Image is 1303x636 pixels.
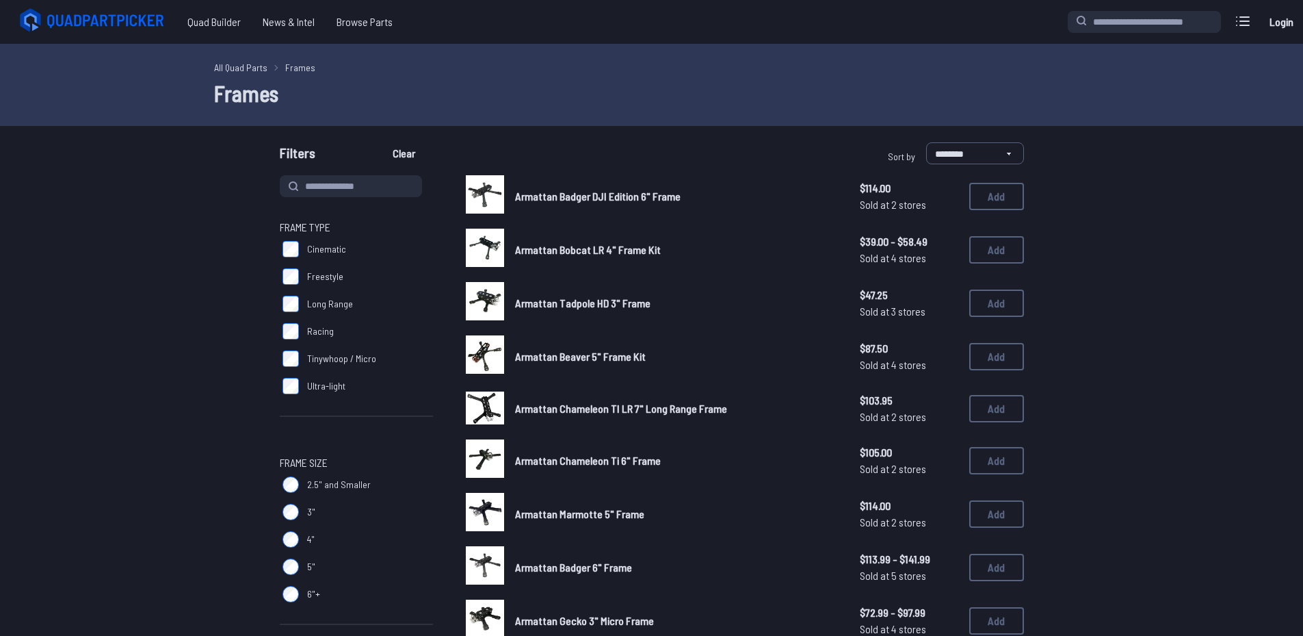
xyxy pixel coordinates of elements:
[466,389,504,429] a: image
[381,142,427,164] button: Clear
[466,335,504,374] img: image
[969,500,1024,528] button: Add
[515,295,838,311] a: Armattan Tadpole HD 3" Frame
[466,282,504,325] a: image
[466,335,504,378] a: image
[860,444,958,461] span: $105.00
[282,268,299,285] input: Freestyle
[515,350,646,363] span: Armattan Beaver 5" Frame Kit
[860,514,958,531] span: Sold at 2 stores
[515,507,644,520] span: Armattan Marmotte 5" Frame
[888,151,915,162] span: Sort by
[466,229,504,267] img: image
[307,587,320,601] span: 6"+
[214,77,1090,110] h1: Frames
[969,554,1024,581] button: Add
[515,400,838,417] a: Armattan Chameleon TI LR 7" Long Range Frame
[280,142,315,170] span: Filters
[282,531,299,548] input: 4"
[969,290,1024,317] button: Add
[307,560,315,574] span: 5"
[860,605,958,621] span: $72.99 - $97.99
[282,296,299,312] input: Long Range
[515,561,632,574] span: Armattan Badger 6" Frame
[466,493,504,535] a: image
[860,551,958,568] span: $113.99 - $141.99
[1265,8,1298,36] a: Login
[515,190,681,203] span: Armattan Badger DJI Edition 6" Frame
[860,568,958,584] span: Sold at 5 stores
[282,559,299,575] input: 5"
[466,229,504,271] a: image
[860,392,958,409] span: $103.95
[466,175,504,218] a: image
[515,506,838,522] a: Armattan Marmotte 5" Frame
[280,455,328,471] span: Frame Size
[860,340,958,357] span: $87.50
[466,546,504,585] img: image
[307,297,353,311] span: Long Range
[466,440,504,478] img: image
[214,60,267,75] a: All Quad Parts
[515,242,838,258] a: Armattan Bobcat LR 4" Frame Kit
[515,613,838,629] a: Armattan Gecko 3" Micro Frame
[860,287,958,303] span: $47.25
[307,325,334,338] span: Racing
[515,402,727,415] span: Armattan Chameleon TI LR 7" Long Range Frame
[466,440,504,482] a: image
[282,378,299,394] input: Ultra-light
[515,188,838,205] a: Armattan Badger DJI Edition 6" Frame
[860,357,958,373] span: Sold at 4 stores
[326,8,404,36] a: Browse Parts
[285,60,315,75] a: Frames
[307,270,343,283] span: Freestyle
[860,461,958,477] span: Sold at 2 stores
[282,504,299,520] input: 3"
[176,8,252,36] a: Quad Builder
[252,8,326,36] a: News & Intel
[515,614,654,627] span: Armattan Gecko 3" Micro Frame
[860,250,958,266] span: Sold at 4 stores
[282,241,299,257] input: Cinematic
[466,175,504,214] img: image
[282,323,299,340] input: Racing
[515,454,661,467] span: Armattan Chameleon Ti 6" Frame
[280,219,330,236] span: Frame Type
[307,352,376,366] span: Tinywhoop / Micro
[515,243,661,256] span: Armattan Bobcat LR 4" Frame Kit
[969,447,1024,474] button: Add
[860,233,958,250] span: $39.00 - $58.49
[515,559,838,576] a: Armattan Badger 6" Frame
[307,505,315,519] span: 3"
[466,392,504,424] img: image
[515,296,650,309] span: Armattan Tadpole HD 3" Frame
[860,303,958,320] span: Sold at 3 stores
[307,478,371,492] span: 2.5" and Smaller
[860,409,958,425] span: Sold at 2 stores
[515,348,838,365] a: Armattan Beaver 5" Frame Kit
[860,498,958,514] span: $114.00
[860,180,958,196] span: $114.00
[969,607,1024,635] button: Add
[969,395,1024,422] button: Add
[307,533,315,546] span: 4"
[860,196,958,213] span: Sold at 2 stores
[466,282,504,320] img: image
[282,476,299,493] input: 2.5" and Smaller
[926,142,1024,164] select: Sort by
[515,453,838,469] a: Armattan Chameleon Ti 6" Frame
[969,183,1024,210] button: Add
[307,242,346,256] span: Cinematic
[466,546,504,589] a: image
[466,493,504,531] img: image
[969,236,1024,264] button: Add
[307,379,345,393] span: Ultra-light
[282,586,299,602] input: 6"+
[282,351,299,367] input: Tinywhoop / Micro
[969,343,1024,370] button: Add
